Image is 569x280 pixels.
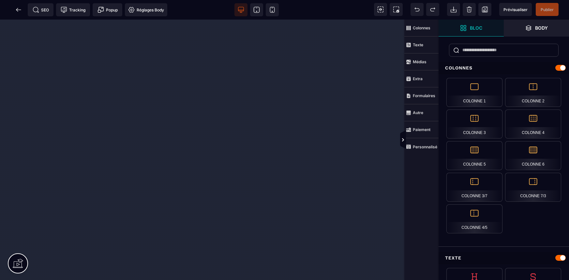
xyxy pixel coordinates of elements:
span: Texte [404,37,439,53]
span: Retour [12,3,25,16]
div: Colonne 3 [446,110,502,139]
span: Voir mobile [266,3,279,16]
span: Enregistrer le contenu [536,3,559,16]
span: Nettoyage [463,3,476,16]
span: Rétablir [426,3,439,16]
div: Colonne 1 [446,78,502,107]
span: Code de suivi [56,3,90,16]
span: Défaire [411,3,424,16]
span: Importer [447,3,460,16]
span: Favicon [125,3,167,16]
span: Tracking [61,7,85,13]
div: Colonne 2 [505,78,561,107]
strong: Colonnes [413,25,430,30]
span: Ouvrir les blocs [439,20,504,37]
div: Colonnes [439,62,569,74]
strong: Médias [413,59,427,64]
span: Afficher les vues [439,130,445,150]
strong: Texte [413,42,423,47]
div: Colonne 5 [446,141,502,170]
span: Popup [97,7,118,13]
span: Voir tablette [250,3,263,16]
span: Ouvrir les calques [504,20,569,37]
span: Voir les composants [374,3,387,16]
span: Réglages Body [128,7,164,13]
span: Médias [404,53,439,70]
strong: Formulaires [413,93,435,98]
div: Colonne 6 [505,141,561,170]
strong: Extra [413,76,423,81]
span: Capture d'écran [390,3,403,16]
span: Créer une alerte modale [93,3,122,16]
span: Colonnes [404,20,439,37]
strong: Body [535,25,548,30]
span: Extra [404,70,439,87]
span: Enregistrer [478,3,491,16]
div: Colonne 4/5 [446,204,502,233]
span: Formulaires [404,87,439,104]
div: Texte [439,252,569,264]
div: Colonne 7/3 [505,173,561,202]
strong: Personnalisé [413,144,437,149]
span: Paiement [404,121,439,138]
strong: Paiement [413,127,430,132]
strong: Bloc [470,25,482,30]
strong: Autre [413,110,423,115]
span: Personnalisé [404,138,439,155]
span: SEO [33,7,49,13]
span: Voir bureau [234,3,247,16]
div: Colonne 4 [505,110,561,139]
span: Métadata SEO [28,3,53,16]
span: Publier [541,7,554,12]
span: Autre [404,104,439,121]
span: Aperçu [499,3,532,16]
span: Prévisualiser [503,7,528,12]
div: Colonne 3/7 [446,173,502,202]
